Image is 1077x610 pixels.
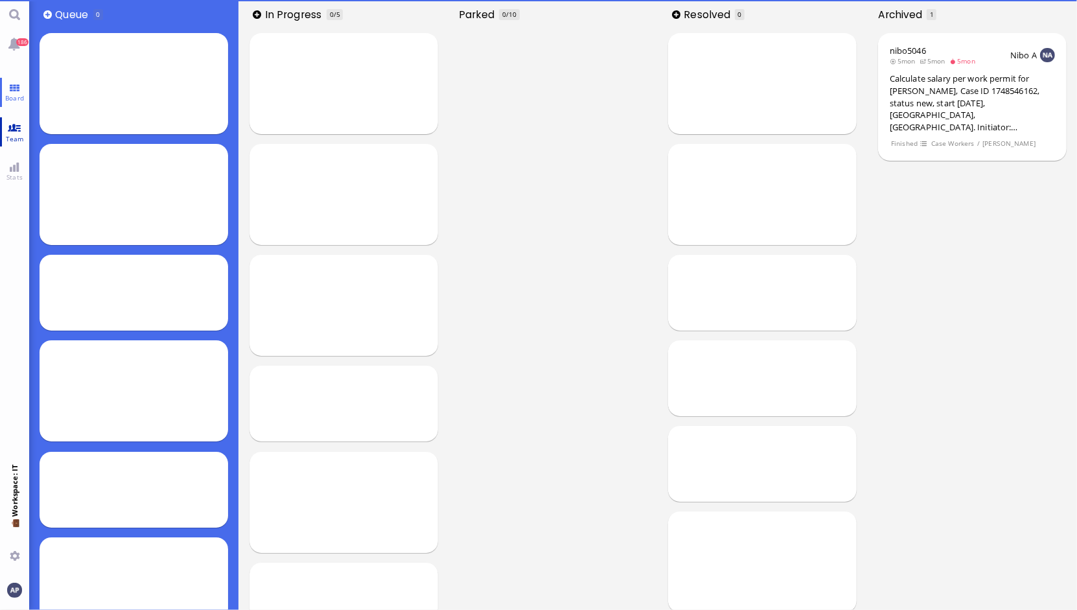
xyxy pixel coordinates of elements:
[1040,48,1054,62] img: NA
[920,56,949,65] span: 5mon
[10,517,19,546] span: 💼 Workspace: IT
[506,10,516,19] span: /10
[890,73,1055,133] div: Calculate salary per work permit for [PERSON_NAME], Case ID 1748546162, status new, start [DATE],...
[930,10,934,19] span: 1
[265,7,326,22] span: In progress
[672,10,680,19] button: Add
[96,10,100,19] span: 0
[949,56,979,65] span: 5mon
[3,172,26,182] span: Stats
[1010,49,1037,61] span: Nibo A
[3,134,27,143] span: Team
[330,10,334,19] span: 0
[334,10,340,19] span: /5
[459,7,499,22] span: Parked
[43,10,52,19] button: Add
[890,45,926,56] a: nibo5046
[684,7,735,22] span: Resolved
[890,138,918,149] span: Finished
[2,93,27,102] span: Board
[502,10,506,19] span: 0
[253,10,261,19] button: Add
[931,138,975,149] span: Case Workers
[977,138,980,149] span: /
[738,10,742,19] span: 0
[878,7,927,22] span: Archived
[982,138,1036,149] span: [PERSON_NAME]
[55,7,92,22] span: Queue
[16,38,29,46] span: 186
[890,56,920,65] span: 5mon
[7,583,21,597] img: You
